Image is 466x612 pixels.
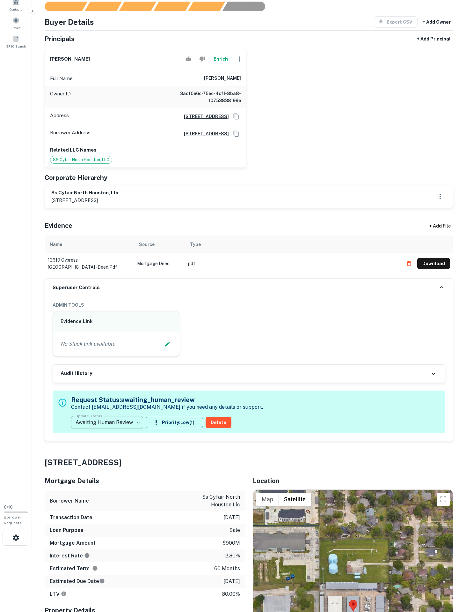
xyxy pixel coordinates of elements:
button: Priority:Low(1) [146,417,203,428]
button: Enrich [210,53,231,65]
h6: Interest Rate [50,552,90,560]
h5: Evidence [45,221,72,230]
button: Copy Address [231,129,241,138]
svg: Term is based on a standard schedule for this type of loan. [92,565,98,571]
button: Delete [206,417,231,428]
h6: [PERSON_NAME] [50,56,90,63]
h6: Loan Purpose [50,526,84,534]
div: Name [50,241,62,248]
p: No Slack link available [61,340,115,348]
h6: LTV [50,590,67,598]
p: [DATE] [223,514,240,521]
h6: Superuser Controls [53,284,100,291]
iframe: Chat Widget [434,561,466,592]
p: $900m [222,539,240,547]
button: Copy Address [231,112,241,121]
span: SREO Search [6,44,26,49]
h6: Audit History [61,370,92,377]
button: Reject [197,53,208,65]
svg: LTVs displayed on the website are for informational purposes only and may be reported incorrectly... [61,591,67,597]
h6: Estimated Due Date [50,578,105,585]
h6: Estimated Term [50,565,98,572]
h5: Mortgage Details [45,476,245,486]
button: Show street map [256,493,279,506]
h6: Evidence Link [61,318,172,325]
span: 0 / 10 [4,505,13,510]
button: + Add Principal [414,33,453,45]
p: Full Name [50,75,73,82]
h5: Request Status: awaiting_human_review [71,395,263,405]
p: Related LLC Names [50,146,241,154]
p: sale [229,526,240,534]
h5: Corporate Hierarchy [45,173,107,183]
th: Source [134,235,185,253]
td: 13610 cypress [GEOGRAPHIC_DATA] - deed.pdf [45,253,134,274]
h4: [STREET_ADDRESS] [45,457,453,468]
a: SREO Search [2,33,30,50]
div: scrollable content [45,235,453,278]
h4: Buyer Details [45,16,94,28]
p: 80.00% [222,590,240,598]
th: Type [185,235,400,253]
p: ss cyfair north houston llc [183,493,240,509]
h6: ADMIN TOOLS [53,302,445,309]
td: pdf [185,253,400,274]
p: [STREET_ADDRESS] [51,197,118,204]
span: SS Cyfair North Houston, LLC [50,157,112,163]
p: Address [50,112,69,121]
div: Source [139,241,155,248]
p: 2.80% [225,552,240,560]
h5: Principals [45,34,75,44]
button: + Add Owner [420,16,453,28]
h6: Transaction Date [50,514,92,521]
h5: Location [253,476,453,486]
p: [DATE] [223,578,240,585]
div: Principals found, still searching for contact information. This may take time... [188,2,225,11]
button: Download [417,258,450,269]
button: Show satellite imagery [279,493,311,506]
p: Borrower Address [50,129,91,138]
div: Type [190,241,201,248]
div: Awaiting Human Review [71,414,143,431]
h6: 3acf0e6c-75ec-4cf1-8ba8-10753838199e [164,90,241,104]
div: + Add File [418,220,462,232]
a: [STREET_ADDRESS] [179,113,229,120]
button: Accept [183,53,194,65]
p: 60 months [214,565,240,572]
button: Toggle fullscreen view [437,493,450,506]
h6: Mortgage Amount [50,539,96,547]
span: Borrower Requests [4,515,22,525]
a: Saved [2,14,30,32]
svg: The interest rates displayed on the website are for informational purposes only and may be report... [84,553,90,558]
span: Contacts [10,7,22,12]
h6: [PERSON_NAME] [204,75,241,82]
td: Mortgage Deed [134,253,185,274]
svg: Estimate is based on a standard schedule for this type of loan. [99,578,105,584]
button: Delete file [403,258,415,269]
div: Your request is received and processing... [84,2,122,11]
div: AI fulfillment process complete. [222,2,273,11]
span: Saved [11,25,21,30]
th: Name [45,235,134,253]
a: [STREET_ADDRESS] [179,130,229,137]
button: Edit Slack Link [163,339,172,349]
div: Documents found, AI parsing details... [119,2,156,11]
h6: Borrower Name [50,497,89,505]
label: Update Status [76,413,102,419]
div: Sending borrower request to AI... [37,2,85,11]
p: Contact [EMAIL_ADDRESS][DOMAIN_NAME] if you need any details or support. [71,403,263,411]
p: Owner ID [50,90,71,104]
h6: ss cyfair north houston, llc [51,189,118,197]
div: Principals found, AI now looking for contact information... [153,2,191,11]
